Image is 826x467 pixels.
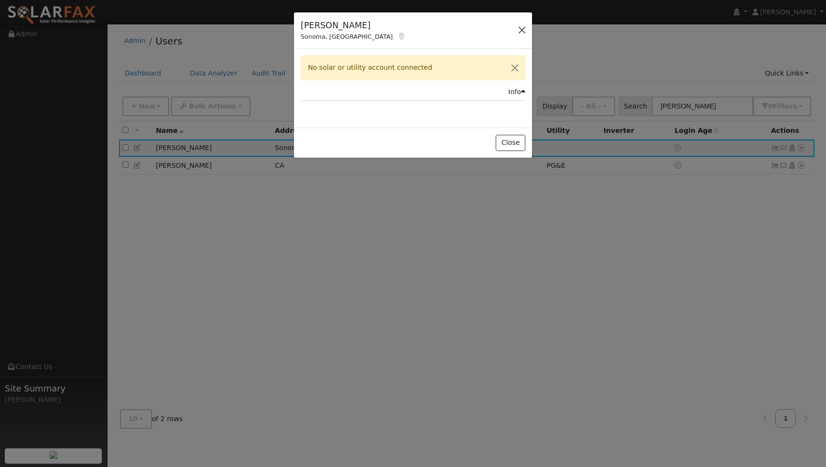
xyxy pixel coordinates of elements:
[505,56,525,79] button: Close
[508,87,525,97] div: Info
[301,55,525,80] div: No solar or utility account connected
[398,33,406,40] a: Map
[496,135,525,151] button: Close
[301,33,393,40] span: Sonoma, [GEOGRAPHIC_DATA]
[301,19,406,32] h5: [PERSON_NAME]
